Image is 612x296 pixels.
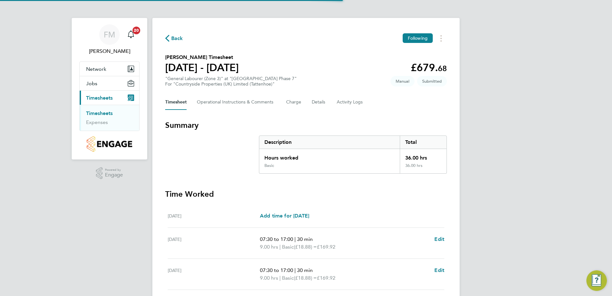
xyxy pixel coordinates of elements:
[96,167,123,179] a: Powered byEngage
[104,30,115,39] span: FM
[400,149,447,163] div: 36.00 hrs
[411,62,447,74] app-decimal: £679.
[86,66,106,72] span: Network
[260,267,293,273] span: 07:30 to 17:00
[165,61,239,74] h1: [DATE] - [DATE]
[165,95,187,110] button: Timesheet
[400,136,447,149] div: Total
[279,244,281,250] span: |
[165,81,297,87] div: For "Countryside Properties (UK) Limited (Tattenhoe)"
[79,24,140,55] a: FM[PERSON_NAME]
[197,95,276,110] button: Operational Instructions & Comments
[286,95,302,110] button: Charge
[435,33,447,43] button: Timesheets Menu
[105,167,123,173] span: Powered by
[86,80,97,86] span: Jobs
[297,267,313,273] span: 30 min
[337,95,364,110] button: Activity Logs
[434,235,444,243] a: Edit
[79,47,140,55] span: Freddie Morel
[171,35,183,42] span: Back
[165,189,447,199] h3: Time Worked
[260,236,293,242] span: 07:30 to 17:00
[260,212,309,220] a: Add time for [DATE]
[434,267,444,274] a: Edit
[86,110,113,116] a: Timesheets
[168,212,260,220] div: [DATE]
[294,267,296,273] span: |
[294,275,317,281] span: (£18.88) =
[259,149,400,163] div: Hours worked
[294,244,317,250] span: (£18.88) =
[86,119,108,125] a: Expenses
[165,76,297,87] div: "General Labourer (Zone 3)" at "[GEOGRAPHIC_DATA] Phase 7"
[259,136,400,149] div: Description
[260,244,278,250] span: 9.00 hrs
[317,275,335,281] span: £169.92
[80,62,139,76] button: Network
[86,95,113,101] span: Timesheets
[105,172,123,178] span: Engage
[438,64,447,73] span: 68
[260,275,278,281] span: 9.00 hrs
[400,163,447,173] div: 36.00 hrs
[294,236,296,242] span: |
[168,267,260,282] div: [DATE]
[125,24,137,45] a: 20
[317,244,335,250] span: £169.92
[282,243,294,251] span: Basic
[403,33,433,43] button: Following
[434,267,444,273] span: Edit
[279,275,281,281] span: |
[312,95,326,110] button: Details
[417,76,447,86] span: This timesheet is Submitted.
[259,136,447,174] div: Summary
[79,136,140,152] a: Go to home page
[434,236,444,242] span: Edit
[282,274,294,282] span: Basic
[586,270,607,291] button: Engage Resource Center
[391,76,415,86] span: This timesheet was manually created.
[87,136,132,152] img: countryside-properties-logo-retina.png
[80,91,139,105] button: Timesheets
[80,105,139,131] div: Timesheets
[260,213,309,219] span: Add time for [DATE]
[72,18,147,160] nav: Main navigation
[168,235,260,251] div: [DATE]
[297,236,313,242] span: 30 min
[264,163,274,168] div: Basic
[165,53,239,61] h2: [PERSON_NAME] Timesheet
[80,76,139,90] button: Jobs
[165,120,447,130] h3: Summary
[408,35,428,41] span: Following
[133,27,140,34] span: 20
[165,34,183,42] button: Back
